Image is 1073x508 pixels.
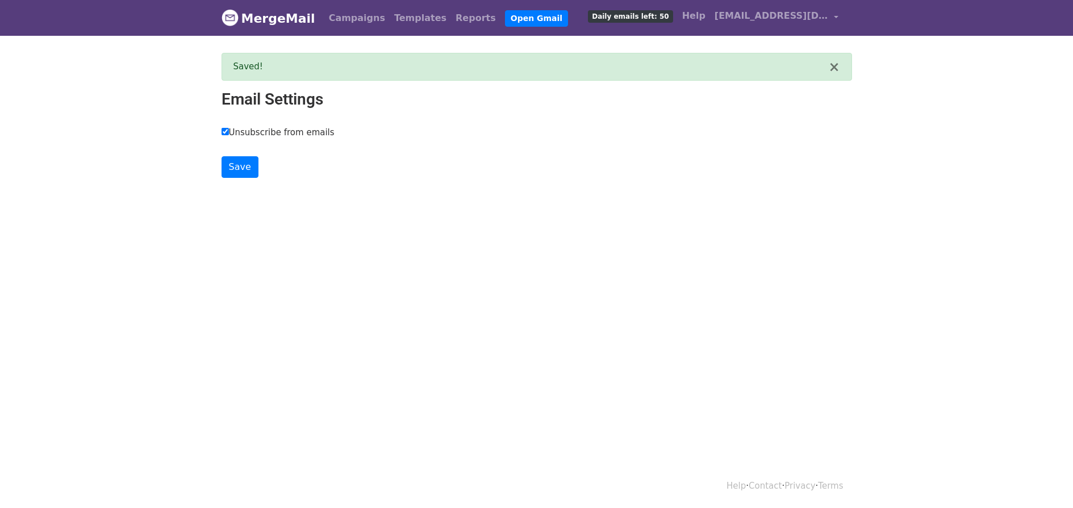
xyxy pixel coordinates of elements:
[233,60,829,73] div: Saved!
[818,481,843,491] a: Terms
[222,126,335,139] label: Unsubscribe from emails
[222,90,852,109] h2: Email Settings
[505,10,568,27] a: Open Gmail
[451,7,500,30] a: Reports
[222,128,229,135] input: Unsubscribe from emails
[222,156,258,178] input: Save
[749,481,782,491] a: Contact
[583,5,677,27] a: Daily emails left: 50
[727,481,746,491] a: Help
[715,9,828,23] span: [EMAIL_ADDRESS][DOMAIN_NAME]
[324,7,390,30] a: Campaigns
[710,5,843,31] a: [EMAIL_ADDRESS][DOMAIN_NAME]
[784,481,815,491] a: Privacy
[222,9,239,26] img: MergeMail logo
[588,10,673,23] span: Daily emails left: 50
[678,5,710,27] a: Help
[390,7,451,30] a: Templates
[828,60,840,74] button: ×
[222,6,315,30] a: MergeMail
